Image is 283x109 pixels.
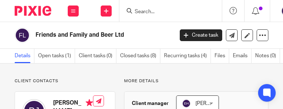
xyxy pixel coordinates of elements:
[15,49,34,63] a: Details
[120,49,160,63] a: Closed tasks (8)
[255,49,280,63] a: Notes (0)
[15,78,115,84] p: Client contacts
[164,49,211,63] a: Recurring tasks (4)
[180,29,222,41] a: Create task
[182,99,191,108] img: svg%3E
[215,49,229,63] a: Files
[86,99,93,106] i: Primary
[15,6,51,16] img: Pixie
[132,100,169,107] h3: Client manager
[36,31,142,39] h2: Friends and Family and Beer Ltd
[196,101,236,106] span: [PERSON_NAME]
[233,49,252,63] a: Emails
[134,9,200,15] input: Search
[79,49,116,63] a: Client tasks (0)
[38,49,75,63] a: Open tasks (1)
[15,28,30,43] img: svg%3E
[124,78,268,84] p: More details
